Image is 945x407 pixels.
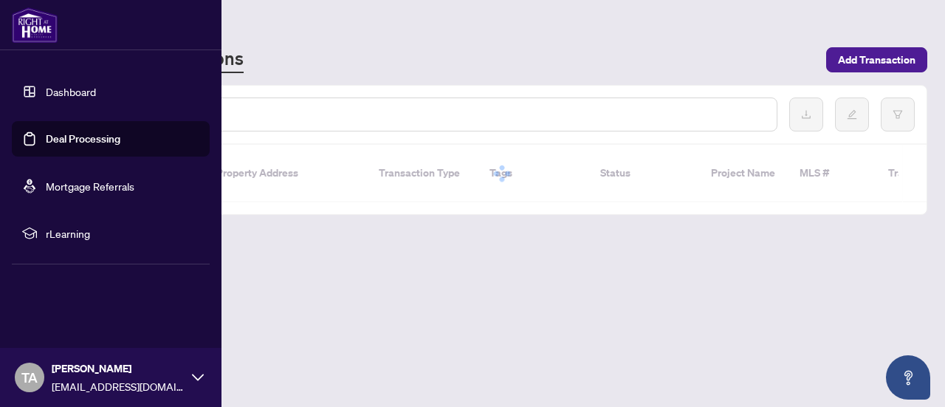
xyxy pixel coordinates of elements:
[46,85,96,98] a: Dashboard
[835,98,869,131] button: edit
[12,7,58,43] img: logo
[46,179,134,193] a: Mortgage Referrals
[789,98,823,131] button: download
[46,132,120,146] a: Deal Processing
[838,48,915,72] span: Add Transaction
[886,355,930,400] button: Open asap
[52,378,185,394] span: [EMAIL_ADDRESS][DOMAIN_NAME]
[881,98,915,131] button: filter
[46,225,199,242] span: rLearning
[21,367,38,388] span: TA
[52,360,185,377] span: [PERSON_NAME]
[826,47,927,72] button: Add Transaction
